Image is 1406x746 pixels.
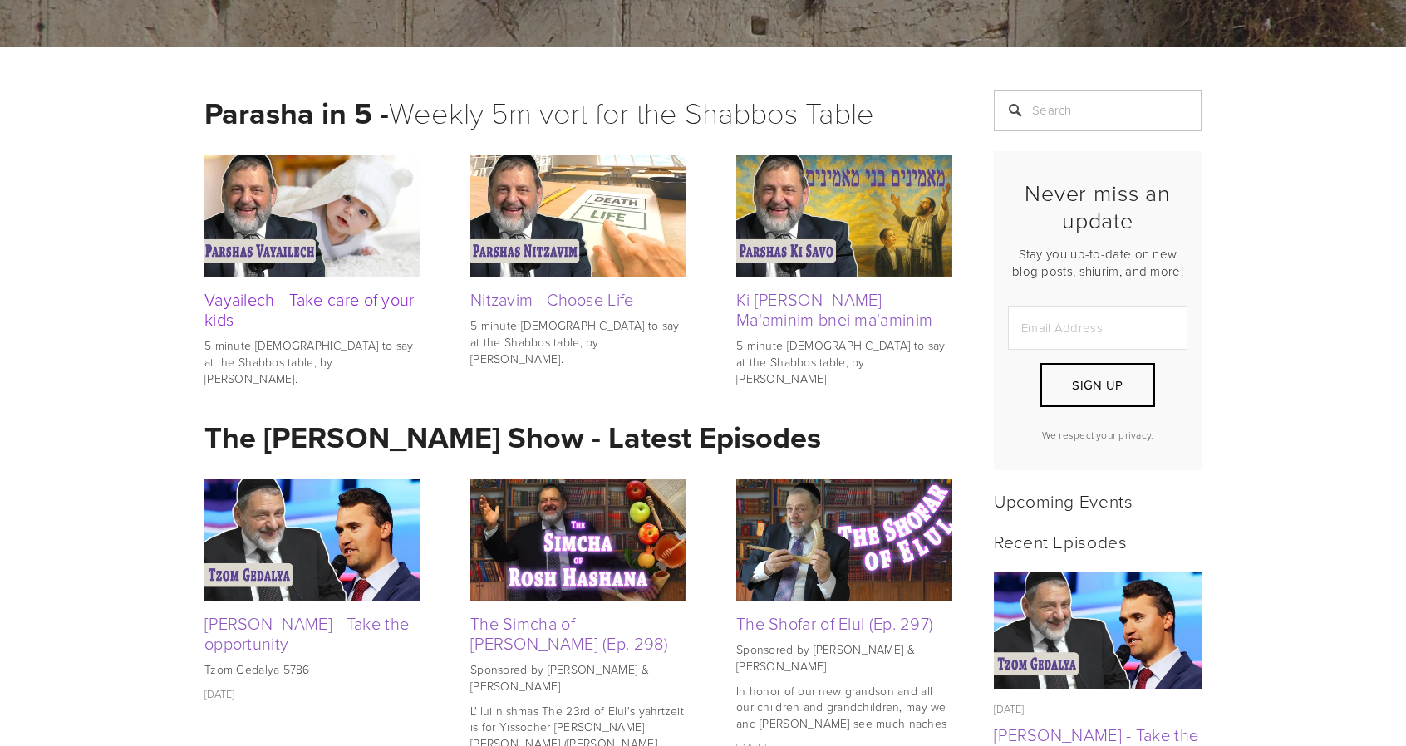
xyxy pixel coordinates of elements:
a: Tzom Gedalya - Take the opportunity [994,572,1202,689]
img: Vayailech - Take care of your kids [204,155,420,277]
time: [DATE] [204,686,235,701]
p: 5 minute [DEMOGRAPHIC_DATA] to say at the Shabbos table, by [PERSON_NAME]. [736,337,952,386]
img: The Simcha of Rosh Hashana (Ep. 298) [470,479,686,601]
p: Stay you up-to-date on new blog posts, shiurim, and more! [1008,245,1187,280]
input: Search [994,90,1202,131]
p: In honor of our new grandson and all our children and grandchildren, may we and [PERSON_NAME] see... [736,683,952,732]
img: The Shofar of Elul (Ep. 297) [736,479,952,601]
a: [PERSON_NAME] - Take the opportunity [204,611,409,655]
img: Nitzavim - Choose Life [470,155,686,277]
a: The Shofar of Elul (Ep. 297) [736,611,933,635]
p: Sponsored by [PERSON_NAME] & [PERSON_NAME] [470,661,686,694]
p: 5 minute [DEMOGRAPHIC_DATA] to say at the Shabbos table, by [PERSON_NAME]. [470,317,686,366]
strong: The [PERSON_NAME] Show - Latest Episodes [204,415,821,459]
h2: Never miss an update [1008,179,1187,233]
a: Nitzavim - Choose Life [470,287,634,311]
a: Ki [PERSON_NAME] - Ma'aminim bnei ma'aminim [736,287,932,331]
time: [DATE] [994,701,1025,716]
img: Tzom Gedalya - Take the opportunity [994,572,1202,689]
span: Sign Up [1072,376,1123,394]
a: Vayailech - Take care of your kids [204,287,415,331]
button: Sign Up [1040,363,1155,407]
strong: Parasha in 5 - [204,91,389,135]
a: The Simcha of [PERSON_NAME] (Ep. 298) [470,611,668,655]
p: Sponsored by [PERSON_NAME] & [PERSON_NAME] [736,641,952,674]
input: Email Address [1008,306,1187,350]
h2: Upcoming Events [994,490,1202,511]
h1: Weekly 5m vort for the Shabbos Table [204,90,952,135]
p: 5 minute [DEMOGRAPHIC_DATA] to say at the Shabbos table, by [PERSON_NAME]. [204,337,420,386]
img: Ki Savo - Ma'aminim bnei ma'aminim [736,155,952,277]
p: We respect your privacy. [1008,428,1187,442]
h2: Recent Episodes [994,531,1202,552]
img: Tzom Gedalya - Take the opportunity [204,479,420,601]
p: Tzom Gedalya 5786 [204,661,420,678]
